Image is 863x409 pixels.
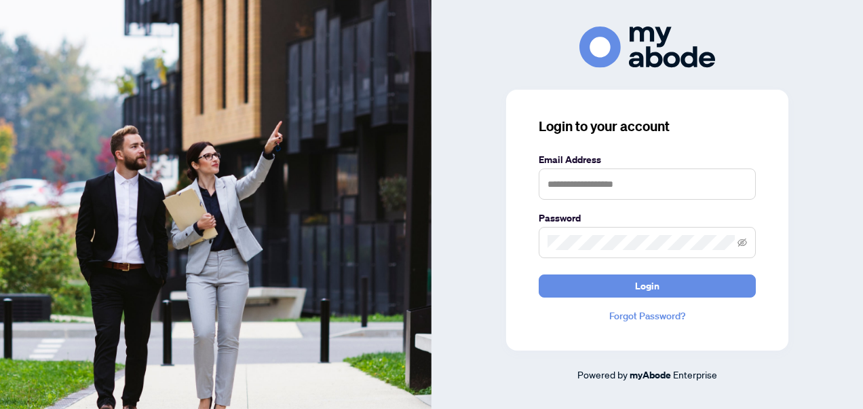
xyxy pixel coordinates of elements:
span: Login [635,275,659,297]
a: myAbode [630,368,671,383]
label: Email Address [539,152,756,167]
span: Enterprise [673,368,717,380]
h3: Login to your account [539,117,756,136]
span: eye-invisible [737,238,747,247]
a: Forgot Password? [539,308,756,323]
button: Login [539,274,756,298]
span: Powered by [577,368,628,380]
img: ma-logo [579,26,715,68]
label: Password [539,211,756,226]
